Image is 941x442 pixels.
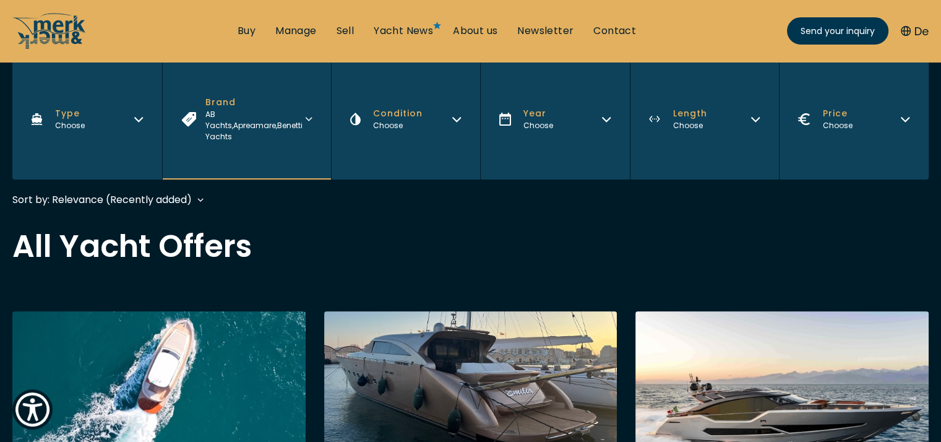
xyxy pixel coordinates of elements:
span: Send your inquiry [801,25,875,38]
div: Choose [673,120,707,131]
button: Year [480,59,630,180]
h2: All Yacht Offers [12,231,929,262]
a: Buy [238,24,256,38]
div: Sort by: Relevance (Recently added) [12,192,192,207]
button: De [901,23,929,40]
div: Choose [523,120,553,131]
span: Condition [373,107,423,120]
a: / [12,39,87,53]
button: Price [779,59,929,180]
span: Price [822,107,852,120]
a: Manage [275,24,316,38]
a: Contact [593,24,636,38]
div: Choose [55,120,85,131]
span: Benetti Yachts [205,120,303,142]
a: Sell [336,24,354,38]
div: Choose [373,120,423,131]
button: Condition [331,59,481,180]
button: Brand [162,59,331,180]
button: Type [12,59,162,180]
span: Length [673,107,707,120]
span: Type [55,107,85,120]
span: Year [523,107,553,120]
a: Send your inquiry [787,17,888,45]
span: AB Yachts , [205,109,233,131]
a: Newsletter [517,24,574,38]
div: Choose [822,120,852,131]
a: About us [453,24,497,38]
a: Yacht News [374,24,433,38]
button: Show Accessibility Preferences [12,389,53,430]
button: Length [630,59,780,180]
span: Apreamare , [233,120,277,131]
span: Brand [205,96,305,109]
